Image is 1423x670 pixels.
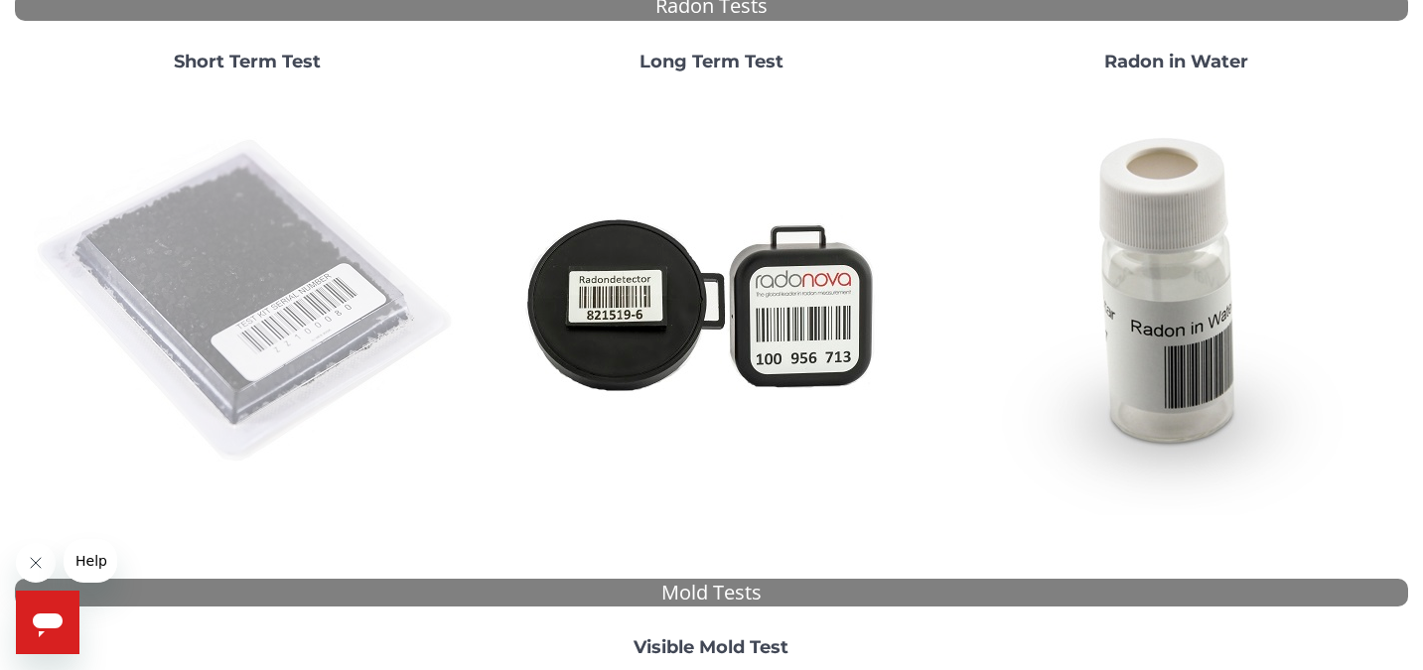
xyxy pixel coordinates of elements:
img: Radtrak2vsRadtrak3.jpg [498,88,925,515]
iframe: Close message [16,543,56,583]
iframe: Message from company [64,539,117,583]
strong: Visible Mold Test [634,636,788,658]
img: ShortTerm.jpg [34,88,461,515]
strong: Long Term Test [640,51,783,72]
img: RadoninWater.jpg [962,88,1389,515]
iframe: Button to launch messaging window [16,591,79,654]
strong: Short Term Test [174,51,321,72]
strong: Radon in Water [1104,51,1248,72]
div: Mold Tests [15,579,1408,607]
